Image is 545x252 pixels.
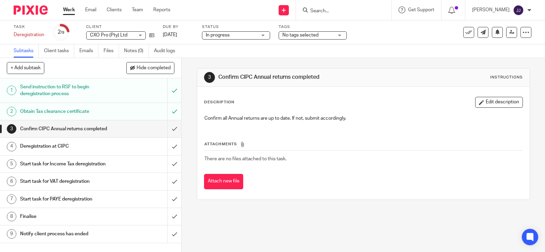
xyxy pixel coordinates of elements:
h1: Notify client process has ended [20,229,114,239]
span: There are no files attached to this task. [204,157,286,161]
img: svg%3E [513,5,524,16]
label: Client [86,24,154,30]
div: 6 [7,177,16,186]
a: Email [85,6,96,13]
span: [DATE] [163,32,177,37]
label: Due by [163,24,193,30]
a: Files [104,44,119,58]
div: 7 [7,194,16,204]
button: Edit description [475,97,523,108]
h1: Start task for Income Tax deregistration [20,159,114,169]
span: CXO Pro (Pty) Ltd [90,33,127,38]
span: Attachments [204,142,237,146]
p: Description [204,100,234,105]
span: No tags selected [282,33,318,38]
div: 2 [7,107,16,116]
h1: Start task for VAT deregistration [20,176,114,187]
button: + Add subtask [7,62,44,74]
div: 8 [7,212,16,221]
h1: Confirm CIPC Annual returns completed [218,74,378,81]
p: Confirm all Annual returns are up to date. If not, submit accordingly. [204,115,523,122]
div: 2 [58,28,64,36]
span: Get Support [408,8,434,12]
a: Clients [107,6,122,13]
h1: Confirm CIPC Annual returns completed [20,124,114,134]
a: Subtasks [14,44,39,58]
div: 3 [204,72,215,83]
div: 1 [7,86,16,95]
label: Status [202,24,270,30]
a: Emails [79,44,98,58]
p: [PERSON_NAME] [472,6,510,13]
span: Hide completed [137,65,171,71]
h1: Start task for PAYE deregistration [20,194,114,204]
h1: Deregistration at CIPC [20,141,114,151]
button: Hide completed [126,62,174,74]
span: In progress [206,33,230,38]
label: Task [14,24,44,30]
input: Search [310,8,371,14]
div: Deregistration [14,31,44,38]
div: 4 [7,142,16,151]
label: Tags [279,24,347,30]
a: Team [132,6,143,13]
h1: Send instruction to RSF to begin deregistration process [20,82,114,99]
h1: Finalise [20,211,114,222]
a: Audit logs [154,44,180,58]
div: 3 [7,124,16,134]
a: Notes (0) [124,44,149,58]
h1: Obtain Tax clearance certificate [20,106,114,117]
button: Attach new file [204,174,243,189]
div: 5 [7,159,16,169]
img: Pixie [14,5,48,15]
a: Reports [153,6,170,13]
div: 9 [7,229,16,239]
a: Client tasks [44,44,74,58]
a: Work [63,6,75,13]
small: /9 [61,31,64,34]
div: Instructions [490,75,523,80]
